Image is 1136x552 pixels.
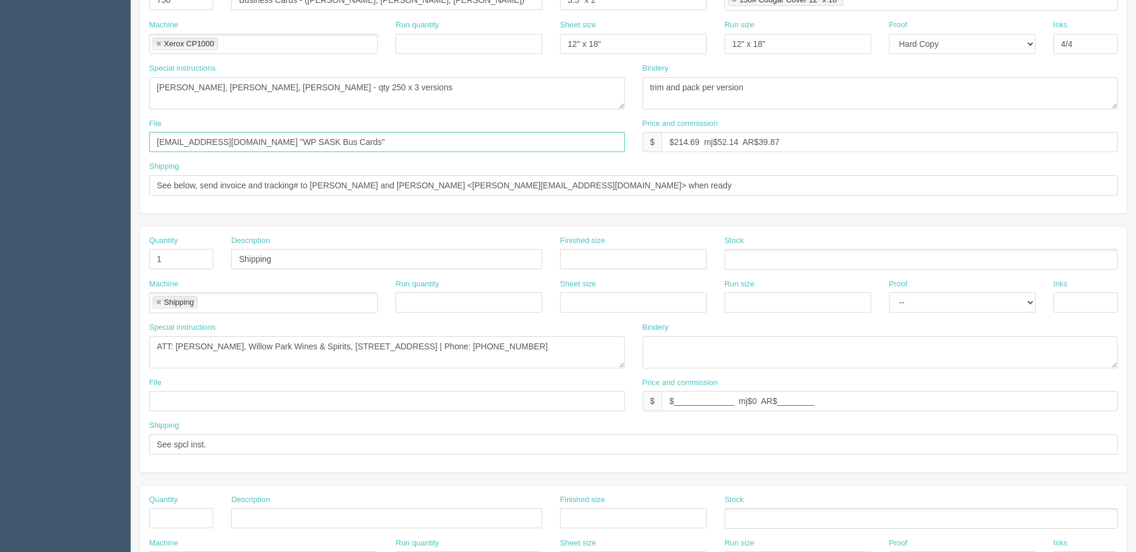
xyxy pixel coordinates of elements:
[560,538,596,549] label: Sheet size
[643,63,669,74] label: Bindery
[560,20,596,31] label: Sheet size
[149,118,162,130] label: File
[643,118,718,130] label: Price and commission
[149,235,178,247] label: Quantity
[395,20,439,31] label: Run quantity
[560,235,605,247] label: Finished size
[395,279,439,290] label: Run quantity
[643,391,662,411] div: $
[149,538,178,549] label: Machine
[149,161,179,172] label: Shipping
[164,298,194,306] div: Shipping
[1053,20,1068,31] label: Inks
[149,322,216,333] label: Special instructions
[724,235,744,247] label: Stock
[231,235,270,247] label: Description
[724,20,755,31] label: Run size
[1053,538,1068,549] label: Inks
[643,322,669,333] label: Bindery
[149,336,625,368] textarea: ATT: [PERSON_NAME], Willow Park Wines & Spirits, [STREET_ADDRESS] | Phone: [PHONE_NUMBER]
[149,420,179,431] label: Shipping
[724,279,755,290] label: Run size
[643,377,718,389] label: Price and commission
[643,77,1118,109] textarea: trim and pack per version
[643,132,662,152] div: $
[231,494,270,506] label: Description
[149,494,178,506] label: Quantity
[560,494,605,506] label: Finished size
[149,20,178,31] label: Machine
[395,538,439,549] label: Run quantity
[889,20,907,31] label: Proof
[889,279,907,290] label: Proof
[889,538,907,549] label: Proof
[149,377,162,389] label: File
[149,77,625,109] textarea: [PERSON_NAME] (500), [PERSON_NAME] (250), [PERSON_NAME] (250), [PERSON_NAME] (250) = total 1,250 ...
[560,279,596,290] label: Sheet size
[724,494,744,506] label: Stock
[164,40,214,48] div: Xerox CP1000
[724,538,755,549] label: Run size
[1053,279,1068,290] label: Inks
[149,63,216,74] label: Special instructions
[149,279,178,290] label: Machine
